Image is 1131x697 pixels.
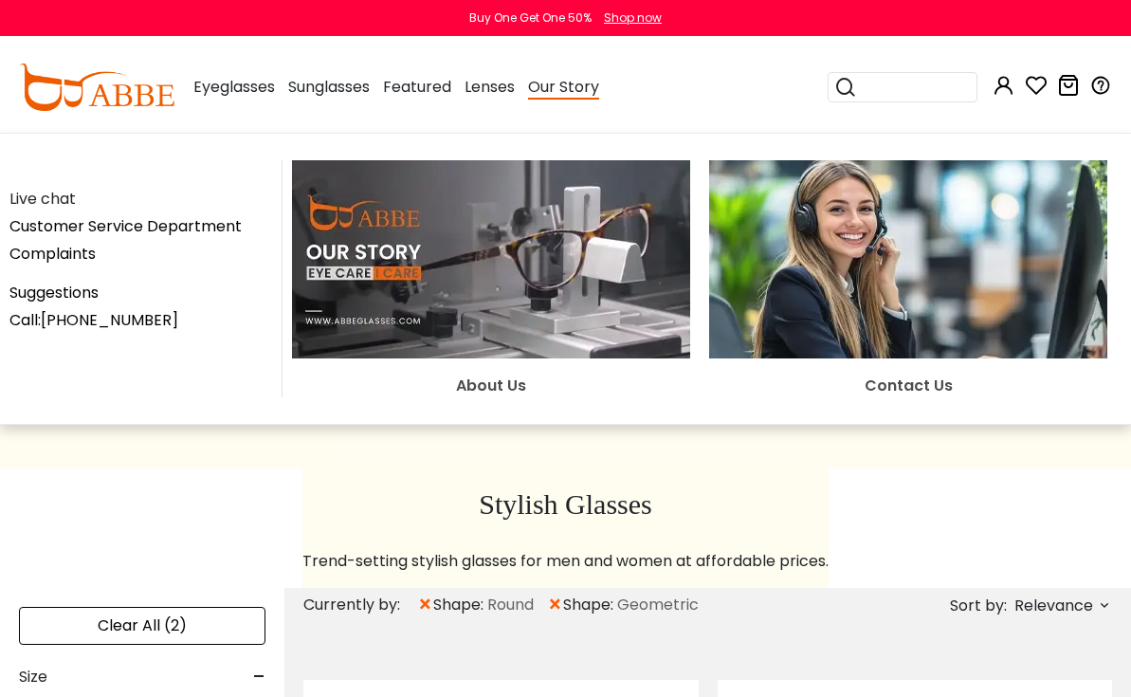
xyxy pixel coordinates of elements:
span: Round [487,594,534,616]
img: abbeglasses.com [19,64,174,111]
p: Trend-setting stylish glasses for men and women at affordable prices. [302,550,829,573]
span: Featured [383,76,451,98]
span: Relevance [1014,589,1093,623]
span: Eyeglasses [193,76,275,98]
a: Call:[PHONE_NUMBER] [9,309,178,331]
div: Contact Us [709,374,1107,397]
span: shape: [563,594,617,616]
span: × [547,588,563,622]
span: Lenses [465,76,515,98]
a: Shop now [594,9,662,26]
span: Sunglasses [288,76,370,98]
span: × [417,588,433,622]
a: Contact Us [709,248,1107,397]
div: Shop now [604,9,662,27]
span: Geometric [617,594,699,616]
a: Suggestions [9,282,99,303]
span: shape: [433,594,487,616]
div: Live chat [9,187,272,211]
span: Sort by: [950,595,1007,616]
div: Currently by: [303,588,417,622]
a: Customer Service Department [9,215,242,237]
span: Our Story [528,76,599,100]
img: Contact Us [709,160,1107,358]
div: About Us [292,374,690,397]
div: Buy One Get One 50% [469,9,592,27]
a: About Us [292,248,690,397]
a: Complaints [9,243,96,265]
img: About Us [292,160,690,358]
h1: Stylish Glasses [302,487,829,522]
div: Clear All (2) [19,607,265,645]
